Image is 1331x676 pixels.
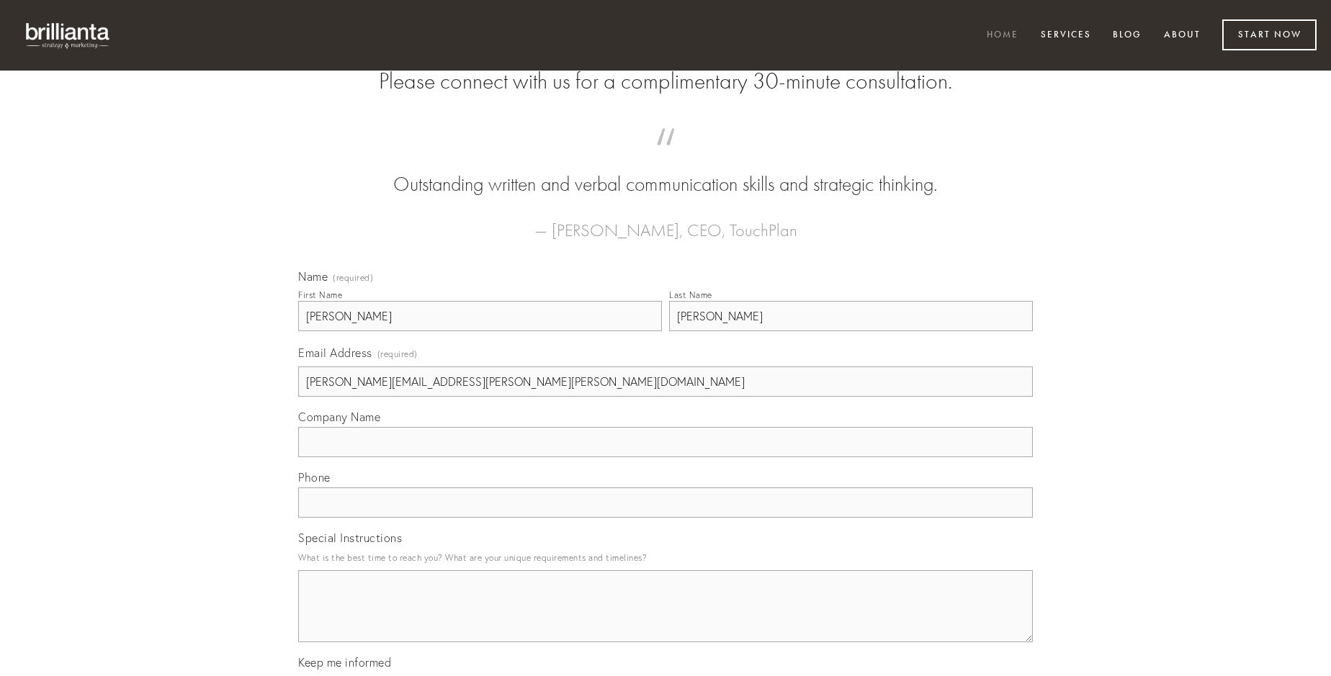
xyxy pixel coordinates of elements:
blockquote: Outstanding written and verbal communication skills and strategic thinking. [321,143,1010,199]
div: First Name [298,289,342,300]
img: brillianta - research, strategy, marketing [14,14,122,56]
a: Start Now [1222,19,1317,50]
span: Keep me informed [298,655,391,670]
span: “ [321,143,1010,171]
h2: Please connect with us for a complimentary 30-minute consultation. [298,68,1033,95]
div: Last Name [669,289,712,300]
a: Services [1031,24,1101,48]
span: Phone [298,470,331,485]
span: Special Instructions [298,531,402,545]
p: What is the best time to reach you? What are your unique requirements and timelines? [298,548,1033,567]
span: (required) [377,344,418,364]
a: About [1155,24,1210,48]
figcaption: — [PERSON_NAME], CEO, TouchPlan [321,199,1010,245]
span: Name [298,269,328,284]
span: Email Address [298,346,372,360]
a: Blog [1103,24,1151,48]
span: Company Name [298,410,380,424]
a: Home [977,24,1028,48]
span: (required) [333,274,373,282]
